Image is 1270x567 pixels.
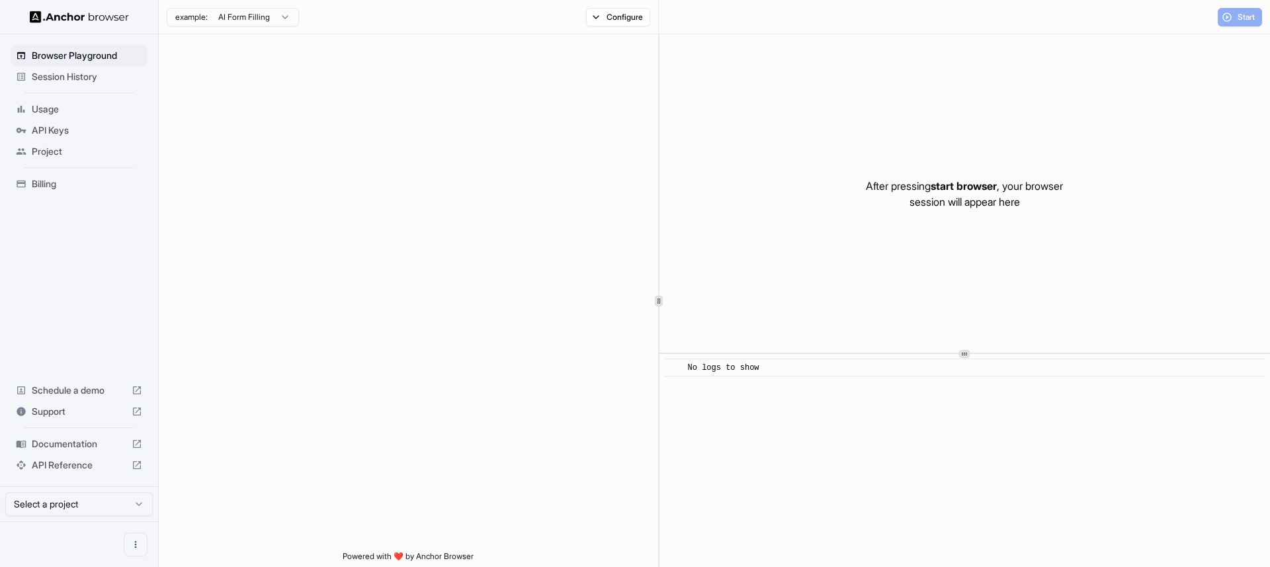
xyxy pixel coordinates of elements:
button: Open menu [124,533,148,556]
div: Usage [11,99,148,120]
span: Powered with ❤️ by Anchor Browser [343,551,474,567]
span: Support [32,405,126,418]
span: ​ [671,361,678,374]
span: Session History [32,70,142,83]
span: API Reference [32,458,126,472]
span: Schedule a demo [32,384,126,397]
span: start browser [931,179,997,193]
span: Billing [32,177,142,191]
div: Schedule a demo [11,380,148,401]
div: API Keys [11,120,148,141]
span: Documentation [32,437,126,451]
span: Project [32,145,142,158]
div: API Reference [11,455,148,476]
div: Session History [11,66,148,87]
span: No logs to show [688,363,759,372]
div: Browser Playground [11,45,148,66]
div: Project [11,141,148,162]
span: API Keys [32,124,142,137]
div: Support [11,401,148,422]
span: example: [175,12,208,22]
span: Browser Playground [32,49,142,62]
button: Configure [586,8,650,26]
div: Billing [11,173,148,195]
div: Documentation [11,433,148,455]
span: Usage [32,103,142,116]
p: After pressing , your browser session will appear here [866,178,1063,210]
img: Anchor Logo [30,11,129,23]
